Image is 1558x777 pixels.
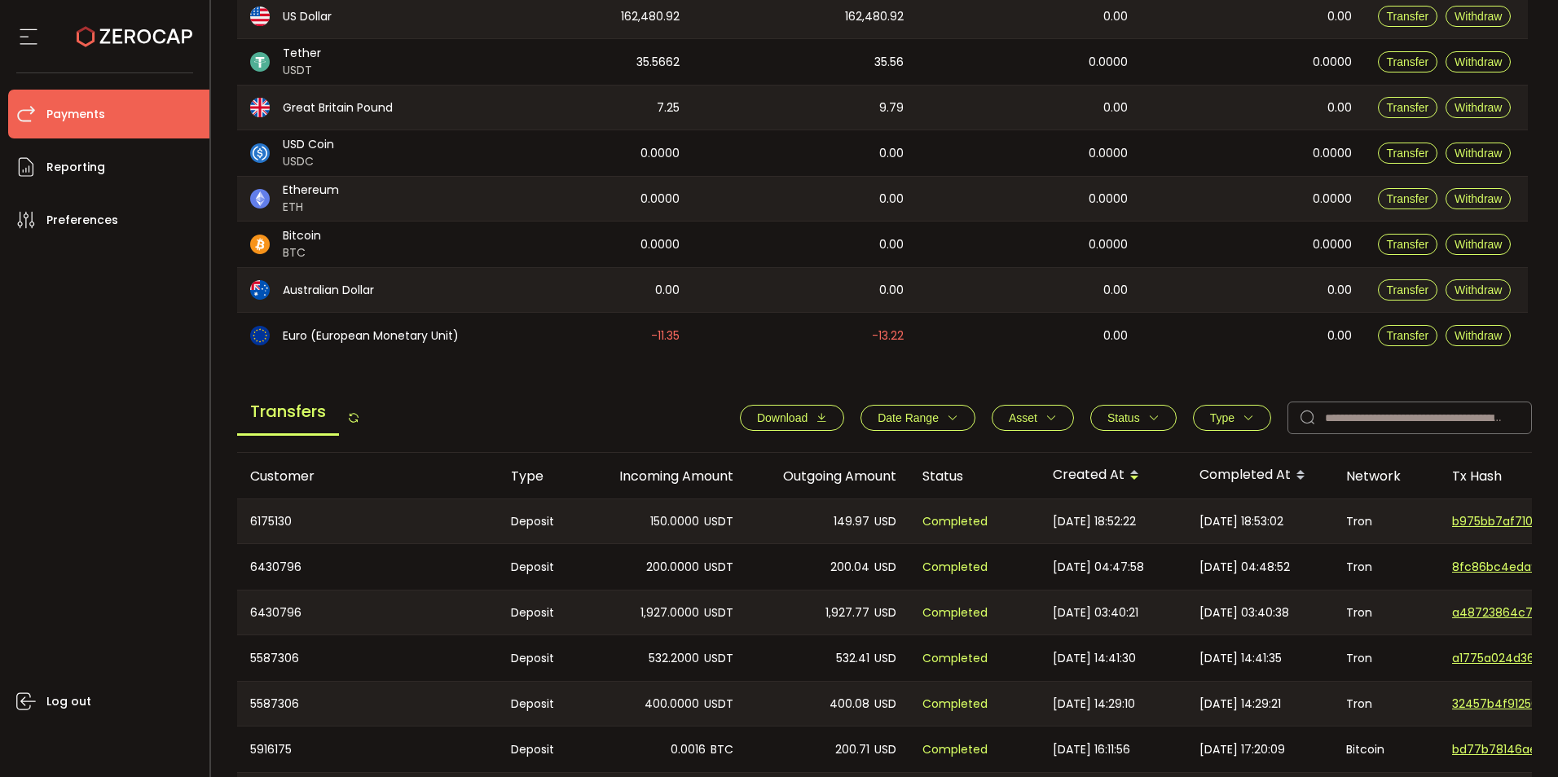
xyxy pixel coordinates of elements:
[860,405,975,431] button: Date Range
[835,740,869,759] span: 200.71
[46,103,105,126] span: Payments
[872,327,904,345] span: -13.22
[1040,462,1186,489] div: Created At
[1327,99,1352,117] span: 0.00
[1378,51,1438,72] button: Transfer
[922,649,988,668] span: Completed
[1455,101,1502,114] span: Withdraw
[655,281,680,300] span: 0.00
[498,635,583,681] div: Deposit
[704,558,733,577] span: USDT
[583,467,746,485] div: Incoming Amount
[636,53,680,72] span: 35.5662
[1210,411,1235,424] span: Type
[1378,234,1438,255] button: Transfer
[283,153,334,170] span: USDC
[283,227,321,244] span: Bitcoin
[1089,53,1128,72] span: 0.0000
[1313,235,1352,254] span: 0.0000
[879,144,904,163] span: 0.00
[1333,544,1439,590] div: Tron
[1089,235,1128,254] span: 0.0000
[757,411,808,424] span: Download
[830,558,869,577] span: 200.04
[746,467,909,485] div: Outgoing Amount
[1103,99,1128,117] span: 0.00
[874,512,896,531] span: USD
[1089,144,1128,163] span: 0.0000
[640,235,680,254] span: 0.0000
[1103,327,1128,345] span: 0.00
[1333,590,1439,634] div: Tron
[992,405,1074,431] button: Asset
[1446,143,1511,164] button: Withdraw
[1199,512,1283,531] span: [DATE] 18:53:02
[283,182,339,199] span: Ethereum
[922,558,988,577] span: Completed
[498,590,583,634] div: Deposit
[879,281,904,300] span: 0.00
[645,695,699,713] span: 400.0000
[498,544,583,590] div: Deposit
[1387,147,1429,160] span: Transfer
[283,99,393,116] span: Great Britain Pound
[879,99,904,117] span: 9.79
[1327,327,1352,345] span: 0.00
[1313,190,1352,209] span: 0.0000
[830,695,869,713] span: 400.08
[922,740,988,759] span: Completed
[1327,7,1352,26] span: 0.00
[1053,695,1135,713] span: [DATE] 14:29:10
[1199,695,1281,713] span: [DATE] 14:29:21
[1387,329,1429,342] span: Transfer
[704,604,733,622] span: USDT
[874,604,896,622] span: USD
[1199,649,1282,668] span: [DATE] 14:41:35
[1446,325,1511,346] button: Withdraw
[237,635,498,681] div: 5587306
[1446,97,1511,118] button: Withdraw
[1378,97,1438,118] button: Transfer
[250,280,270,300] img: aud_portfolio.svg
[237,467,498,485] div: Customer
[1327,281,1352,300] span: 0.00
[1313,53,1352,72] span: 0.0000
[1053,512,1136,531] span: [DATE] 18:52:22
[834,512,869,531] span: 149.97
[650,512,699,531] span: 150.0000
[1333,467,1439,485] div: Network
[1446,279,1511,301] button: Withdraw
[1387,101,1429,114] span: Transfer
[250,7,270,26] img: usd_portfolio.svg
[879,235,904,254] span: 0.00
[922,604,988,622] span: Completed
[498,467,583,485] div: Type
[1053,558,1144,577] span: [DATE] 04:47:58
[237,389,339,436] span: Transfers
[237,682,498,726] div: 5587306
[1455,147,1502,160] span: Withdraw
[1333,727,1439,772] div: Bitcoin
[283,282,374,299] span: Australian Dollar
[46,690,91,713] span: Log out
[922,695,988,713] span: Completed
[1199,604,1289,622] span: [DATE] 03:40:38
[1053,649,1136,668] span: [DATE] 14:41:30
[1378,325,1438,346] button: Transfer
[1199,740,1285,759] span: [DATE] 17:20:09
[498,727,583,772] div: Deposit
[250,98,270,117] img: gbp_portfolio.svg
[1455,55,1502,68] span: Withdraw
[1193,405,1271,431] button: Type
[1009,411,1037,424] span: Asset
[237,499,498,543] div: 6175130
[1090,405,1177,431] button: Status
[250,326,270,345] img: eur_portfolio.svg
[704,649,733,668] span: USDT
[1378,6,1438,27] button: Transfer
[1387,283,1429,296] span: Transfer
[1477,699,1558,777] iframe: Chat Widget
[836,649,869,668] span: 532.41
[1455,192,1502,205] span: Withdraw
[1089,190,1128,209] span: 0.0000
